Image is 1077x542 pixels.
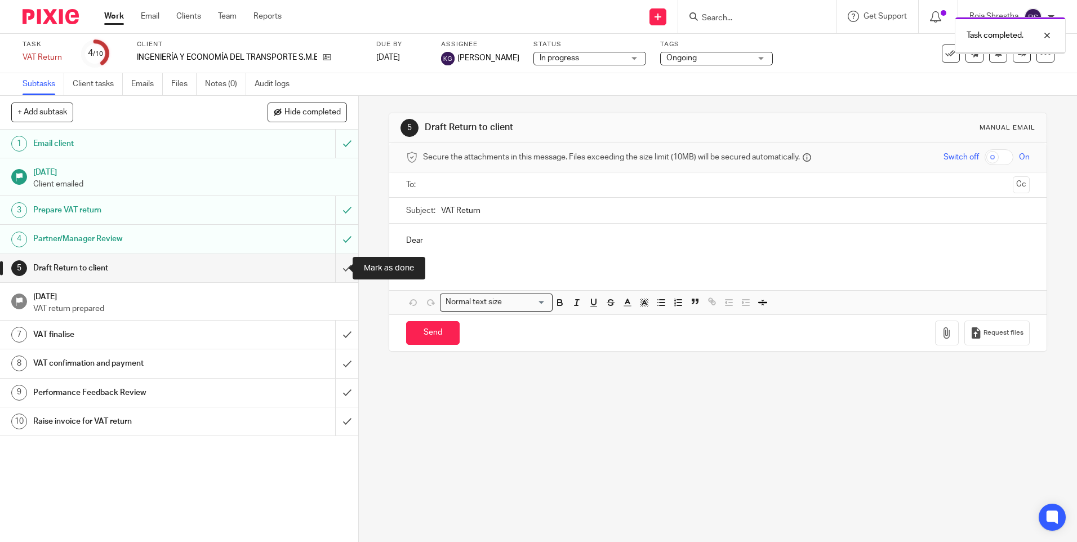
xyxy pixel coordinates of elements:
[33,202,227,219] h1: Prepare VAT return
[11,103,73,122] button: + Add subtask
[23,52,68,63] div: VAT Return
[967,30,1023,41] p: Task completed.
[253,11,282,22] a: Reports
[11,356,27,371] div: 8
[33,326,227,343] h1: VAT finalise
[376,54,400,61] span: [DATE]
[33,288,348,303] h1: [DATE]
[23,9,79,24] img: Pixie
[457,52,519,64] span: [PERSON_NAME]
[406,321,460,345] input: Send
[1019,152,1030,163] span: On
[131,73,163,95] a: Emails
[443,296,504,308] span: Normal text size
[666,54,697,62] span: Ongoing
[980,123,1035,132] div: Manual email
[11,202,27,218] div: 3
[11,260,27,276] div: 5
[964,321,1030,346] button: Request files
[400,119,419,137] div: 5
[205,73,246,95] a: Notes (0)
[33,413,227,430] h1: Raise invoice for VAT return
[176,11,201,22] a: Clients
[284,108,341,117] span: Hide completed
[23,73,64,95] a: Subtasks
[11,327,27,343] div: 7
[33,303,348,314] p: VAT return prepared
[33,260,227,277] h1: Draft Return to client
[33,179,348,190] p: Client emailed
[944,152,979,163] span: Switch off
[104,11,124,22] a: Work
[23,40,68,49] label: Task
[88,47,103,60] div: 4
[533,40,646,49] label: Status
[983,328,1023,337] span: Request files
[406,205,435,216] label: Subject:
[255,73,298,95] a: Audit logs
[141,11,159,22] a: Email
[423,152,800,163] span: Secure the attachments in this message. Files exceeding the size limit (10MB) will be secured aut...
[137,40,362,49] label: Client
[33,384,227,401] h1: Performance Feedback Review
[406,235,1029,246] p: Dear
[1024,8,1042,26] img: svg%3E
[268,103,347,122] button: Hide completed
[441,40,519,49] label: Assignee
[440,294,553,311] div: Search for option
[137,52,317,63] p: INGENIERÍA Y ECONOMÍA DEL TRANSPORTE S.M.E. M.P., S.A
[33,135,227,152] h1: Email client
[540,54,579,62] span: In progress
[11,385,27,401] div: 9
[73,73,123,95] a: Client tasks
[218,11,237,22] a: Team
[11,136,27,152] div: 1
[33,355,227,372] h1: VAT confirmation and payment
[11,232,27,247] div: 4
[1013,176,1030,193] button: Cc
[376,40,427,49] label: Due by
[406,179,419,190] label: To:
[441,52,455,65] img: svg%3E
[425,122,742,134] h1: Draft Return to client
[33,164,348,178] h1: [DATE]
[171,73,197,95] a: Files
[33,230,227,247] h1: Partner/Manager Review
[505,296,546,308] input: Search for option
[11,414,27,429] div: 10
[93,51,103,57] small: /10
